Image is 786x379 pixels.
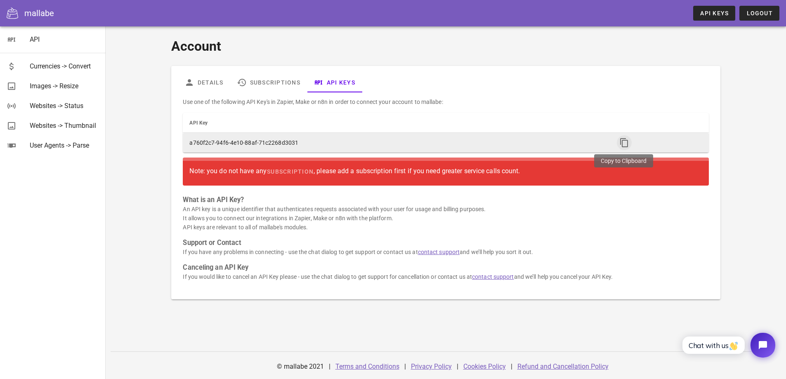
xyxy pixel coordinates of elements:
[183,97,708,106] p: Use one of the following API Key's in Zapier, Make or n8n in order to connect your account to mal...
[267,164,314,179] a: subscription
[739,6,779,21] button: Logout
[30,141,99,149] div: User Agents -> Parse
[30,102,99,110] div: Websites -> Status
[183,272,708,281] p: If you would like to cancel an API Key please - use the chat dialog to get support for cancellati...
[329,357,330,377] div: |
[404,357,406,377] div: |
[189,164,702,179] div: Note: you do not have any , please add a subscription first if you need greater service calls count.
[178,73,230,92] a: Details
[673,326,782,365] iframe: Tidio Chat
[183,205,708,232] p: An API key is a unique identifier that authenticates requests associated with your user for usage...
[183,263,708,272] h3: Canceling an API Key
[183,238,708,247] h3: Support or Contact
[171,36,720,56] h1: Account
[700,10,729,16] span: API Keys
[472,273,514,280] a: contact support
[511,357,512,377] div: |
[463,363,506,370] a: Cookies Policy
[30,35,99,43] div: API
[335,363,399,370] a: Terms and Conditions
[183,113,610,133] th: API Key: Not sorted. Activate to sort ascending.
[189,120,208,126] span: API Key
[183,195,708,205] h3: What is an API Key?
[517,363,609,370] a: Refund and Cancellation Policy
[183,133,610,153] td: a760f2c7-94f6-4e10-88af-71c2268d3031
[418,249,460,255] a: contact support
[183,247,708,257] p: If you have any problems in connecting - use the chat dialog to get support or contact us at and ...
[24,7,54,19] div: mallabe
[30,82,99,90] div: Images -> Resize
[307,73,362,92] a: API Keys
[411,363,452,370] a: Privacy Policy
[746,10,773,16] span: Logout
[267,168,314,175] span: subscription
[30,62,99,70] div: Currencies -> Convert
[30,122,99,129] div: Websites -> Thumbnail
[457,357,458,377] div: |
[693,6,735,21] a: API Keys
[230,73,307,92] a: Subscriptions
[272,357,329,377] div: © mallabe 2021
